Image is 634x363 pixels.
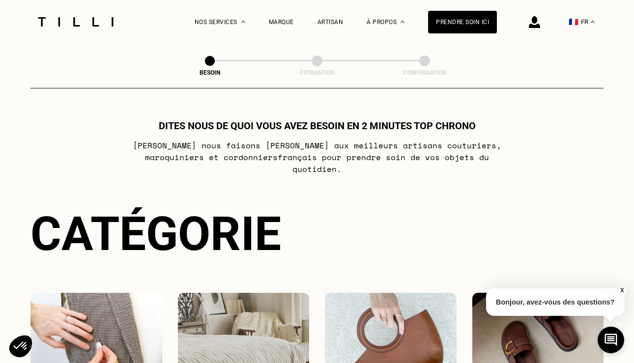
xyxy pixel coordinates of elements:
[591,21,595,23] img: menu déroulant
[30,206,604,261] div: Catégorie
[268,69,366,76] div: Estimation
[428,11,497,33] a: Prendre soin ici
[486,288,625,316] p: Bonjour, avez-vous des questions?
[617,285,627,296] button: X
[375,69,474,76] div: Confirmation
[161,69,259,76] div: Besoin
[241,21,245,23] img: Menu déroulant
[529,16,540,28] img: icône connexion
[34,17,117,27] img: Logo du service de couturière Tilli
[569,17,578,27] span: 🇫🇷
[269,19,294,26] a: Marque
[159,120,476,132] h1: Dites nous de quoi vous avez besoin en 2 minutes top chrono
[401,21,404,23] img: Menu déroulant à propos
[122,140,512,175] p: [PERSON_NAME] nous faisons [PERSON_NAME] aux meilleurs artisans couturiers , maroquiniers et cord...
[317,19,344,26] a: Artisan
